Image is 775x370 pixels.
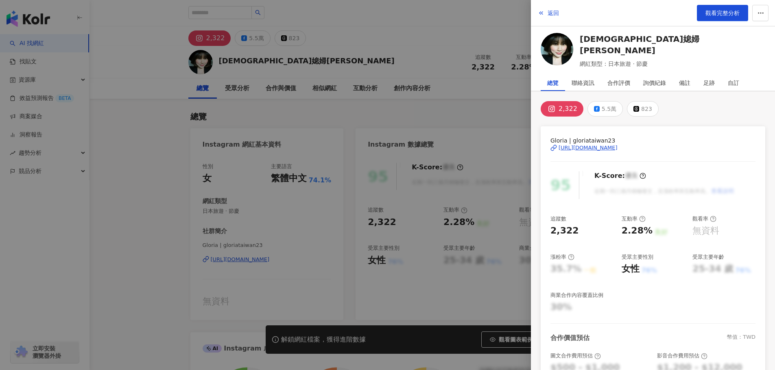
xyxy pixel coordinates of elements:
[622,263,640,275] div: 女性
[705,10,740,16] span: 觀看完整分析
[587,101,623,117] button: 5.5萬
[572,75,594,91] div: 聯絡資訊
[679,75,690,91] div: 備註
[580,59,765,68] span: 網紅類型：日本旅遊 · 節慶
[541,33,573,65] img: KOL Avatar
[580,33,765,56] a: [DEMOGRAPHIC_DATA]媳婦[PERSON_NAME]
[559,144,618,151] div: [URL][DOMAIN_NAME]
[550,225,579,237] div: 2,322
[550,333,589,342] div: 合作價值預估
[550,215,566,223] div: 追蹤數
[541,33,573,68] a: KOL Avatar
[622,215,646,223] div: 互動率
[550,292,603,299] div: 商業合作內容覆蓋比例
[657,352,707,359] div: 影音合作費用預估
[692,215,716,223] div: 觀看率
[547,75,559,91] div: 總覽
[550,144,755,151] a: [URL][DOMAIN_NAME]
[692,253,724,261] div: 受眾主要年齡
[692,225,719,237] div: 無資料
[602,103,616,115] div: 5.5萬
[548,10,559,16] span: 返回
[550,253,574,261] div: 漲粉率
[703,75,715,91] div: 足跡
[727,333,755,342] div: 幣值：TWD
[641,103,652,115] div: 823
[643,75,666,91] div: 詢價紀錄
[627,101,659,117] button: 823
[537,5,559,21] button: 返回
[559,103,577,115] div: 2,322
[550,136,755,145] span: Gloria | gloriataiwan23
[607,75,630,91] div: 合作評價
[622,253,653,261] div: 受眾主要性別
[728,75,739,91] div: 自訂
[541,101,583,117] button: 2,322
[550,352,601,359] div: 圖文合作費用預估
[594,171,646,180] div: K-Score :
[697,5,748,21] a: 觀看完整分析
[622,225,653,237] div: 2.28%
